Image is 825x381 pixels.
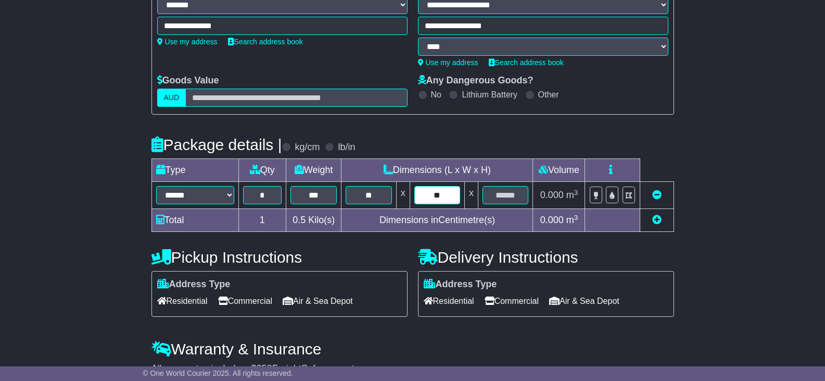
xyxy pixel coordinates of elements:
[143,369,293,377] span: © One World Courier 2025. All rights reserved.
[238,159,286,182] td: Qty
[549,293,619,309] span: Air & Sea Depot
[465,182,478,209] td: x
[418,58,478,67] a: Use my address
[566,215,578,225] span: m
[151,159,238,182] td: Type
[431,90,441,100] label: No
[151,209,238,232] td: Total
[533,159,585,182] td: Volume
[283,293,353,309] span: Air & Sea Depot
[151,249,408,266] h4: Pickup Instructions
[286,159,341,182] td: Weight
[293,215,306,225] span: 0.5
[424,279,497,290] label: Address Type
[396,182,410,209] td: x
[341,159,533,182] td: Dimensions (L x W x H)
[218,293,272,309] span: Commercial
[295,142,320,153] label: kg/cm
[418,249,674,266] h4: Delivery Instructions
[574,189,578,196] sup: 3
[228,38,303,46] a: Search address book
[540,190,564,200] span: 0.000
[157,38,218,46] a: Use my address
[462,90,517,100] label: Lithium Battery
[157,89,186,107] label: AUD
[489,58,564,67] a: Search address book
[341,209,533,232] td: Dimensions in Centimetre(s)
[540,215,564,225] span: 0.000
[151,363,674,375] div: All our quotes include a $ FreightSafe warranty.
[652,215,662,225] a: Add new item
[151,136,282,153] h4: Package details |
[538,90,559,100] label: Other
[157,293,208,309] span: Residential
[157,279,231,290] label: Address Type
[151,340,674,358] h4: Warranty & Insurance
[418,75,534,87] label: Any Dangerous Goods?
[286,209,341,232] td: Kilo(s)
[566,190,578,200] span: m
[485,293,539,309] span: Commercial
[652,190,662,200] a: Remove this item
[424,293,474,309] span: Residential
[238,209,286,232] td: 1
[157,75,219,87] label: Goods Value
[338,142,355,153] label: lb/in
[257,363,272,374] span: 250
[574,214,578,222] sup: 3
